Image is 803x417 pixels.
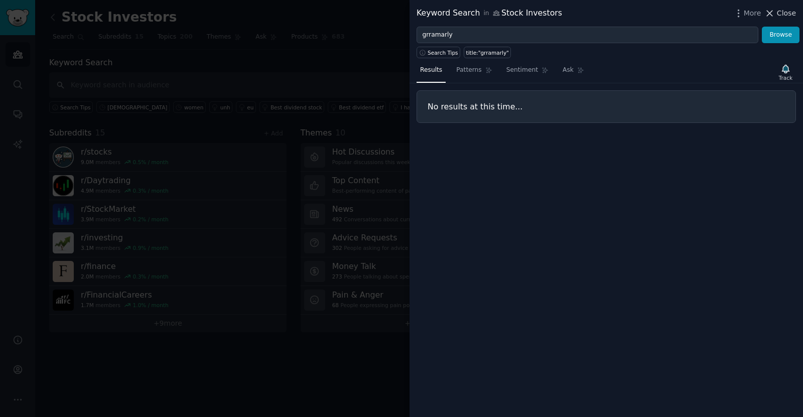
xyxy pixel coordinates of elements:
button: Track [775,62,796,83]
a: title:"grramarly" [464,47,511,58]
span: Close [777,8,796,19]
span: Ask [563,66,574,75]
span: Results [420,66,442,75]
h3: No results at this time... [428,101,785,112]
span: Sentiment [506,66,538,75]
div: Keyword Search Stock Investors [417,7,562,20]
span: in [483,9,489,18]
a: Sentiment [503,62,552,83]
span: More [744,8,761,19]
a: Patterns [453,62,495,83]
button: Search Tips [417,47,460,58]
div: title:"grramarly" [466,49,509,56]
button: More [733,8,761,19]
a: Results [417,62,446,83]
span: Patterns [456,66,481,75]
a: Ask [559,62,588,83]
button: Browse [762,27,799,44]
span: Search Tips [428,49,458,56]
input: Try a keyword related to your business [417,27,758,44]
div: Track [779,74,792,81]
button: Close [764,8,796,19]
